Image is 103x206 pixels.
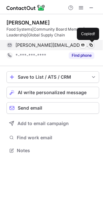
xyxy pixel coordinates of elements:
div: [PERSON_NAME] [6,19,50,26]
span: Add to email campaign [17,121,69,126]
button: Find work email [6,133,99,142]
button: save-profile-one-click [6,71,99,83]
span: [PERSON_NAME][EMAIL_ADDRESS][DOMAIN_NAME] [15,42,89,48]
div: Save to List / ATS / CRM [18,74,88,80]
button: Add to email campaign [6,118,99,129]
span: AI write personalized message [18,90,87,95]
img: ContactOut v5.3.10 [6,4,45,12]
button: Notes [6,146,99,155]
span: Find work email [17,135,97,141]
span: Send email [18,105,42,111]
button: AI write personalized message [6,87,99,98]
div: Food Systems|Community Board Member|Servant Leadership|Global Supply Chain [6,26,99,38]
button: Reveal Button [69,52,94,59]
button: Send email [6,102,99,114]
span: Notes [17,148,97,153]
